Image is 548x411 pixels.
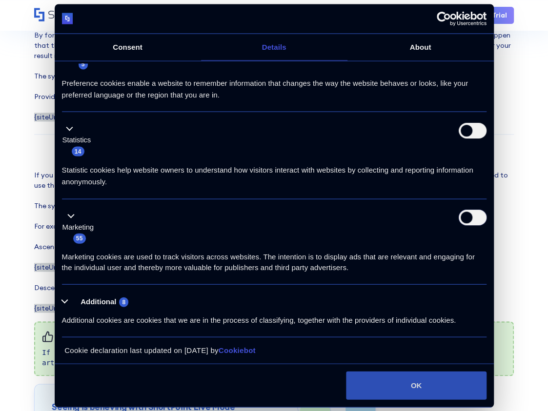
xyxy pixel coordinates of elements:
span: 8 [119,297,128,307]
a: Cookiebot [219,346,256,354]
div: Cookie declaration last updated on [DATE] by [57,345,491,364]
em: Hint: [42,329,506,342]
button: Marketing (55) [62,210,100,244]
div: Preference cookies enable a website to remember information that changes the way the website beha... [62,70,487,100]
a: Details [201,34,347,60]
span: 5 [79,59,88,69]
button: Statistics (14) [62,123,97,157]
label: Marketing [62,221,94,233]
span: 55 [73,234,86,243]
button: OK [346,371,486,399]
span: Marketing cookies are used to track visitors across websites. The intention is to display ads tha... [62,252,475,272]
span: {siteUrl}/_api/web/lists/getbytitle('Employees')/items? [34,113,305,121]
a: Home [34,8,114,22]
p: By forming the REST API URL to get the items (for example, URL), it will get all the fields avail... [34,30,514,122]
div: Chat-Widget [499,364,548,411]
span: {siteUrl}/_api/web/lists/getbytitle('Employees')/items?$select=ID,Title,Employee& [34,263,390,272]
a: Usercentrics Cookiebot - opens in a new window [401,11,487,26]
iframe: Chat Widget [499,364,548,411]
div: Statistic cookies help website owners to understand how visitors interact with websites by collec... [62,157,487,188]
img: logo [62,13,73,24]
span: {siteUrl}/_api/web/lists/getbytitle('Employees')/items?$select=ID,Title,Employee& [34,304,394,313]
span: Additional cookies are cookies that we are in the process of classifying, together with the provi... [62,316,456,324]
p: If you are getting a list of items as a REST API response, you might want to sort them on a speci... [34,170,514,313]
button: Additional (8) [62,295,135,308]
span: 14 [72,146,84,156]
label: Statistics [62,135,91,146]
a: Consent [55,34,201,60]
a: About [347,34,494,60]
div: If you have difficulties with finding the correct internal name of a specific column, check this ... [34,321,514,376]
